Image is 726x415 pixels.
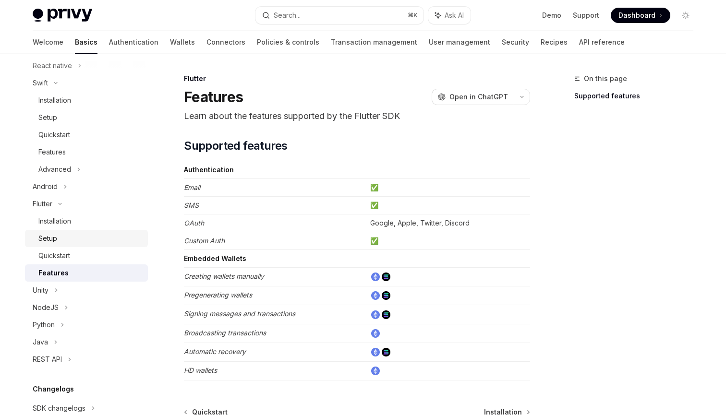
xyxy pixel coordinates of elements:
[33,198,52,210] div: Flutter
[573,11,599,20] a: Support
[611,8,670,23] a: Dashboard
[38,267,69,279] div: Features
[184,237,225,245] em: Custom Auth
[366,179,530,197] td: ✅
[38,129,70,141] div: Quickstart
[33,403,85,414] div: SDK changelogs
[25,247,148,264] a: Quickstart
[408,12,418,19] span: ⌘ K
[371,273,380,281] img: ethereum.png
[33,336,48,348] div: Java
[25,143,148,161] a: Features
[38,215,71,227] div: Installation
[184,88,243,106] h1: Features
[184,254,246,262] strong: Embedded Wallets
[38,95,71,106] div: Installation
[449,92,508,102] span: Open in ChatGPT
[366,214,530,232] td: Google, Apple, Twitter, Discord
[38,233,57,244] div: Setup
[274,10,301,21] div: Search...
[257,31,319,54] a: Policies & controls
[25,264,148,282] a: Features
[184,291,252,299] em: Pregenerating wallets
[184,201,199,209] em: SMS
[371,310,380,319] img: ethereum.png
[255,7,423,24] button: Search...⌘K
[25,230,148,247] a: Setup
[184,347,246,356] em: Automatic recovery
[33,354,62,365] div: REST API
[618,11,655,20] span: Dashboard
[184,366,217,374] em: HD wallets
[184,183,200,191] em: Email
[371,348,380,356] img: ethereum.png
[184,309,295,318] em: Signing messages and transactions
[371,367,380,375] img: ethereum.png
[33,77,48,89] div: Swift
[432,89,514,105] button: Open in ChatGPT
[170,31,195,54] a: Wallets
[38,146,66,158] div: Features
[75,31,97,54] a: Basics
[25,109,148,126] a: Setup
[584,73,627,84] span: On this page
[33,383,74,395] h5: Changelogs
[382,310,390,319] img: solana.png
[38,164,71,175] div: Advanced
[366,232,530,250] td: ✅
[331,31,417,54] a: Transaction management
[184,138,287,154] span: Supported features
[184,272,264,280] em: Creating wallets manually
[25,126,148,143] a: Quickstart
[382,291,390,300] img: solana.png
[371,329,380,338] img: ethereum.png
[541,31,568,54] a: Recipes
[184,166,234,174] strong: Authentication
[184,74,530,83] div: Flutter
[184,109,530,123] p: Learn about the features supported by the Flutter SDK
[38,112,57,123] div: Setup
[382,348,390,356] img: solana.png
[25,92,148,109] a: Installation
[33,31,63,54] a: Welcome
[33,319,55,331] div: Python
[445,11,464,20] span: Ask AI
[382,273,390,281] img: solana.png
[542,11,561,20] a: Demo
[366,197,530,214] td: ✅
[574,88,701,104] a: Supported features
[429,31,490,54] a: User management
[33,9,92,22] img: light logo
[109,31,158,54] a: Authentication
[579,31,625,54] a: API reference
[206,31,245,54] a: Connectors
[428,7,471,24] button: Ask AI
[184,329,266,337] em: Broadcasting transactions
[678,8,693,23] button: Toggle dark mode
[33,181,58,192] div: Android
[184,219,204,227] em: OAuth
[371,291,380,300] img: ethereum.png
[33,285,48,296] div: Unity
[33,302,59,313] div: NodeJS
[25,213,148,230] a: Installation
[502,31,529,54] a: Security
[38,250,70,261] div: Quickstart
